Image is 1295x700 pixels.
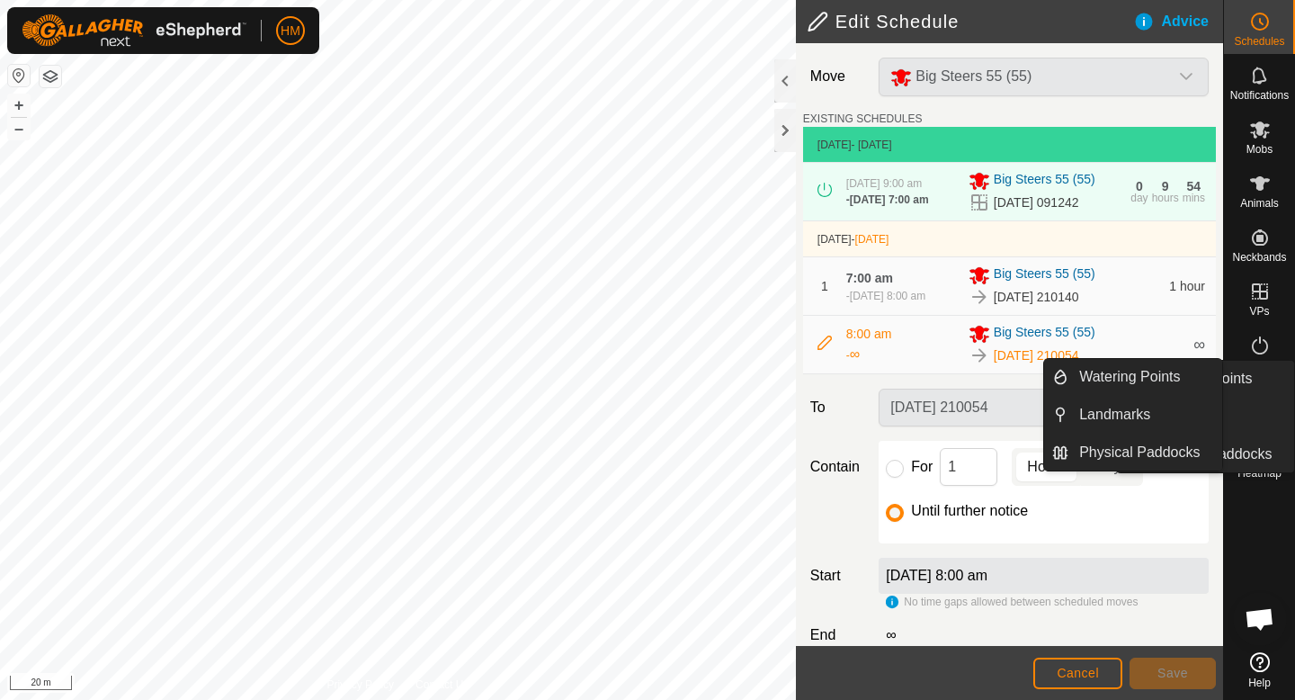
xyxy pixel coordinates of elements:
[852,139,892,151] span: - [DATE]
[846,177,922,190] span: [DATE] 9:00 am
[846,344,860,365] div: -
[846,288,925,304] div: -
[846,327,892,341] span: 8:00 am
[1193,336,1205,354] span: ∞
[850,193,929,206] span: [DATE] 7:00 am
[1152,193,1179,203] div: hours
[846,271,893,285] span: 7:00 am
[1230,90,1289,101] span: Notifications
[886,568,987,583] label: [DATE] 8:00 am
[1234,36,1284,47] span: Schedules
[821,279,828,293] span: 1
[1079,404,1150,426] span: Landmarks
[1068,397,1222,433] a: Landmarks
[1130,193,1148,203] div: day
[1187,180,1201,193] div: 54
[326,677,394,693] a: Privacy Policy
[807,11,1133,32] h2: Edit Schedule
[911,460,933,474] label: For
[994,170,1095,192] span: Big Steers 55 (55)
[803,389,872,426] label: To
[1130,658,1216,689] button: Save
[803,624,872,646] label: End
[1232,252,1286,263] span: Neckbands
[904,596,1138,608] span: No time gaps allowed between scheduled moves
[817,233,852,246] span: [DATE]
[994,288,1079,307] span: [DATE] 210140
[1169,279,1205,293] span: 1 hour
[803,58,872,96] label: Move
[846,192,929,208] div: -
[1246,144,1273,155] span: Mobs
[1044,397,1222,433] li: Landmarks
[852,233,889,246] span: -
[994,323,1095,345] span: Big Steers 55 (55)
[850,346,860,362] span: ∞
[40,66,61,87] button: Map Layers
[969,345,990,366] img: To
[1224,645,1295,696] a: Help
[415,677,469,693] a: Contact Us
[803,456,872,478] label: Contain
[281,22,300,40] span: HM
[1248,678,1271,688] span: Help
[22,14,246,47] img: Gallagher Logo
[1079,366,1180,388] span: Watering Points
[1249,306,1269,317] span: VPs
[1068,359,1222,395] a: Watering Points
[1027,456,1066,478] span: Hours
[911,504,1028,518] label: Until further notice
[803,111,923,127] label: EXISTING SCHEDULES
[1044,359,1222,395] li: Watering Points
[817,139,852,151] span: [DATE]
[803,565,872,587] label: Start
[850,290,925,302] span: [DATE] 8:00 am
[1079,442,1200,463] span: Physical Paddocks
[1136,180,1143,193] div: 0
[1044,435,1222,471] li: Physical Paddocks
[8,118,30,139] button: –
[1157,666,1188,680] span: Save
[8,94,30,116] button: +
[1237,468,1282,479] span: Heatmap
[994,265,1095,286] span: Big Steers 55 (55)
[1033,658,1122,689] button: Cancel
[1068,435,1222,471] a: Physical Paddocks
[1240,198,1279,209] span: Animals
[1162,180,1169,193] div: 9
[994,346,1079,365] span: [DATE] 210054
[855,233,889,246] span: [DATE]
[1133,11,1223,32] div: Advice
[1233,592,1287,646] div: Open chat
[8,65,30,86] button: Reset Map
[969,286,990,308] img: To
[994,193,1079,212] span: [DATE] 091242
[1183,193,1205,203] div: mins
[1057,666,1099,680] span: Cancel
[879,627,903,642] label: ∞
